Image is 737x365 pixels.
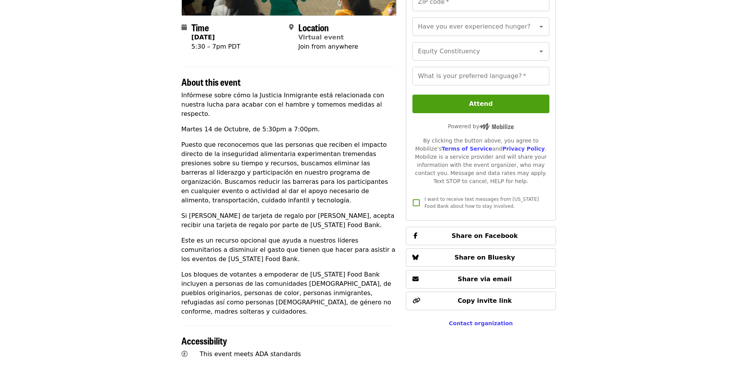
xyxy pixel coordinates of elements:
[412,67,549,85] input: What is your preferred language?
[181,236,397,264] p: Este es un recurso opcional que ayuda a nuestros líderes comunitarios a disminuir el gasto que ti...
[458,275,512,283] span: Share via email
[502,146,545,152] a: Privacy Policy
[406,248,556,267] button: Share on Bluesky
[412,137,549,185] div: By clicking the button above, you agree to Mobilize's and . Mobilize is a service provider and wi...
[192,34,215,41] strong: [DATE]
[448,123,514,129] span: Powered by
[412,95,549,113] button: Attend
[406,270,556,289] button: Share via email
[181,91,397,119] p: Infórmese sobre cómo la Justicia Inmigrante está relacionada con nuestra lucha para acabar con el...
[406,292,556,310] button: Copy invite link
[441,146,492,152] a: Terms of Service
[536,21,547,32] button: Open
[455,254,515,261] span: Share on Bluesky
[192,42,241,51] div: 5:30 – 7pm PDT
[200,350,301,358] span: This event meets ADA standards
[479,123,514,130] img: Powered by Mobilize
[181,350,188,358] i: universal-access icon
[451,232,518,239] span: Share on Facebook
[181,24,187,31] i: calendar icon
[289,24,294,31] i: map-marker-alt icon
[181,270,397,316] p: Los bloques de votantes a empoderar de [US_STATE] Food Bank incluyen a personas de las comunidade...
[181,334,227,347] span: Accessibility
[181,75,241,88] span: About this event
[298,20,329,34] span: Location
[424,197,539,209] span: I want to receive text messages from [US_STATE] Food Bank about how to stay involved.
[298,34,344,41] a: Virtual event
[298,43,358,50] span: Join from anywhere
[458,297,512,304] span: Copy invite link
[192,20,209,34] span: Time
[181,140,397,205] p: Puesto que reconocemos que las personas que reciben el impacto directo de la inseguridad alimenta...
[181,125,397,134] p: Martes 14 de Octubre, de 5:30pm a 7:00pm.
[181,211,397,230] p: Si [PERSON_NAME] de tarjeta de regalo por [PERSON_NAME], acepta recibir una tarjeta de regalo por...
[536,46,547,57] button: Open
[406,227,556,245] button: Share on Facebook
[449,320,513,326] a: Contact organization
